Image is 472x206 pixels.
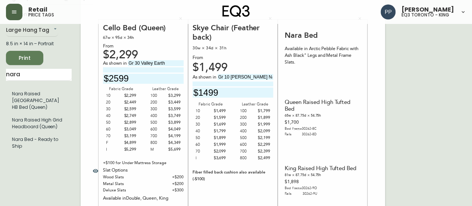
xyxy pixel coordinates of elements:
div: Rails [285,191,302,197]
div: 50 [106,119,121,126]
div: + $200 [149,174,184,180]
div: 20 [106,99,121,106]
div: 20 [196,114,211,121]
input: Search [6,69,72,81]
button: Print [6,51,43,65]
div: I [196,155,211,162]
div: 30w × 34d × 31h [193,45,273,52]
div: $1,899 [211,135,226,141]
div: F [106,139,121,146]
div: $1,799 [211,128,226,135]
div: Leather Grade [237,101,273,108]
div: $3,449 [165,99,181,106]
div: Skye Chair (Feather back) [193,23,273,42]
div: $1,599 [211,114,226,121]
div: $1,699 [211,121,226,128]
div: $3,049 [121,126,137,133]
div: $3,899 [165,119,181,126]
h5: eq3 toronto - king [401,13,449,17]
div: 50 [196,135,211,141]
div: Bed Frame [285,126,302,132]
div: Slat Options [103,167,184,174]
div: $1,898 [285,179,299,185]
div: 200 [150,99,166,106]
div: From [193,55,273,61]
li: Nara Raised [GEOGRAPHIC_DATA] HB Bed (Queen) [6,87,72,114]
span: Print [12,53,37,63]
span: [PERSON_NAME] [401,7,454,13]
div: King Raised High Tufted Bed [285,165,356,172]
div: Deluxe Slats [103,187,149,193]
div: $2,599 [121,106,137,113]
div: 100 [150,92,166,99]
div: $3,699 [211,155,226,162]
div: $2,199 [255,135,270,141]
div: $4,049 [165,126,181,133]
div: From [103,43,184,50]
div: Fabric Grade [193,101,229,108]
div: 70 [106,133,121,139]
div: Wood Slats [103,174,149,180]
div: $2,749 [121,113,137,119]
span: As shown in [193,74,218,81]
div: 500 [150,119,166,126]
div: 400 [150,113,166,119]
input: price excluding $ [103,74,184,84]
div: 400 [240,128,255,135]
div: $5,699 [165,146,181,153]
div: 800 [150,139,166,146]
div: + $300 [149,187,184,193]
div: 500 [240,135,255,141]
img: logo [222,5,250,17]
div: Leather Grade [147,86,184,92]
span: Retail [28,7,47,13]
div: $4,899 [121,139,137,146]
div: $2,099 [255,128,270,135]
div: 800 [240,155,255,162]
div: $2,299 [255,141,270,148]
div: Bed Frame [285,185,302,191]
button: Hide Slats [88,163,103,178]
div: $2,299 [103,52,184,58]
div: 81w × 87.75d × 54.75h [285,172,356,179]
div: 10 [106,92,121,99]
div: Available in Arctic Pebble Fabric with Ash Black" Legs and Metal Frame Slats. [285,46,360,66]
div: 60 [106,126,121,133]
div: $4,349 [165,139,181,146]
div: $1,499 [193,64,273,71]
h5: price tags [28,13,54,17]
div: 30262-9O [302,185,317,191]
div: Metal Slats [103,181,149,187]
input: price excluding $ [193,87,273,98]
div: $3,199 [121,133,137,139]
div: $1,999 [211,141,226,148]
div: $1,799 [255,108,270,114]
div: 40 [196,128,211,135]
div: 8.5 in × 14 in – Portrait [6,40,72,47]
div: Rails [285,132,302,137]
div: 10 [196,108,211,114]
input: fabric/leather and leg [218,74,273,80]
div: Large Hang Tag [6,24,58,37]
img: 93ed64739deb6bac3372f15ae91c6632 [381,4,396,19]
div: Fabric Grade [103,86,139,92]
div: Fiber filled back cushion also available (-$100) [193,169,273,182]
div: I [106,146,121,153]
div: $2,499 [255,155,270,162]
div: $3,599 [165,106,181,113]
div: $4,199 [165,133,181,139]
div: 40 [106,113,121,119]
div: $2,399 [255,148,270,155]
div: 600 [150,126,166,133]
div: 300 [150,106,166,113]
div: $1,499 [211,108,226,114]
div: $2,899 [121,119,137,126]
div: 200 [240,114,255,121]
div: 30262-8C [302,126,316,132]
input: fabric/leather and leg [128,60,184,66]
div: Queen Raised High Tufted Bed [285,99,360,113]
div: $2,449 [121,99,137,106]
div: 67w × 95d × 34h [103,34,184,41]
div: 70 [196,148,211,155]
div: 30262-9U [302,191,317,197]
